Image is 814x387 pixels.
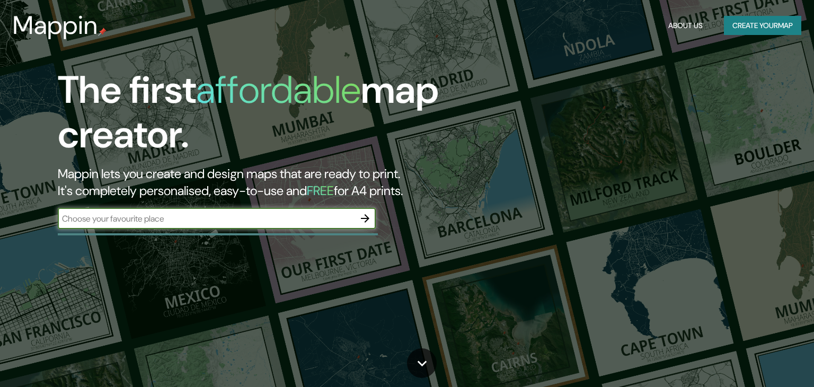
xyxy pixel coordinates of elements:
[724,16,801,36] button: Create yourmap
[98,28,107,36] img: mappin-pin
[196,65,361,115] h1: affordable
[58,68,465,165] h1: The first map creator.
[307,182,334,199] h5: FREE
[13,11,98,40] h3: Mappin
[664,16,707,36] button: About Us
[58,165,465,199] h2: Mappin lets you create and design maps that are ready to print. It's completely personalised, eas...
[58,213,355,225] input: Choose your favourite place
